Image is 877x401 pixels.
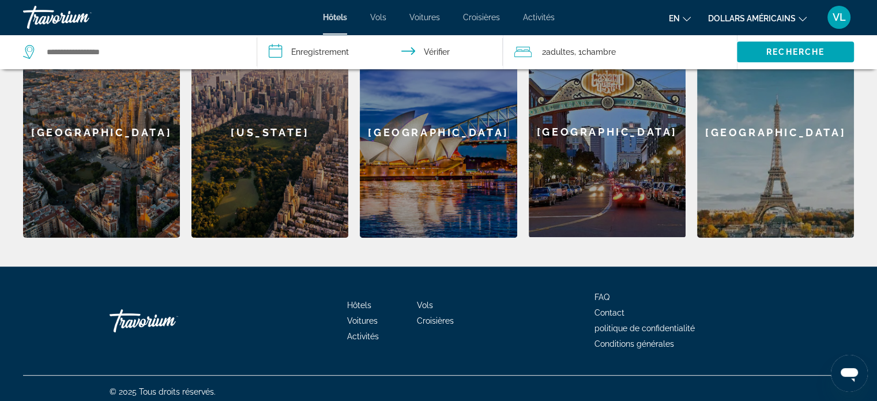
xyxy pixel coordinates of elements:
[697,27,854,238] a: [GEOGRAPHIC_DATA]
[417,316,454,325] a: Croisières
[347,301,371,310] a: Hôtels
[594,339,674,348] a: Conditions générales
[503,35,737,69] button: Voyageurs : 2 adultes, 0 enfants
[574,47,582,57] font: , 1
[110,303,225,338] a: Travorium
[347,332,379,341] a: Activités
[523,13,555,22] a: Activités
[824,5,854,29] button: Menu utilisateur
[737,42,854,62] button: Recherche
[347,316,378,325] a: Voitures
[231,126,309,138] font: [US_STATE]
[833,11,846,23] font: VL
[546,47,574,57] font: adultes
[417,301,433,310] a: Vols
[360,27,517,238] a: [GEOGRAPHIC_DATA]
[409,13,440,22] a: Voitures
[370,13,386,22] a: Vols
[23,27,180,238] a: [GEOGRAPHIC_DATA]
[582,47,616,57] font: chambre
[537,126,677,138] font: [GEOGRAPHIC_DATA]
[669,10,691,27] button: Changer de langue
[257,35,503,69] button: Dates d'arrivée et de départ
[323,13,347,22] a: Hôtels
[463,13,500,22] a: Croisières
[708,10,807,27] button: Changer de devise
[594,293,609,302] a: FAQ
[542,47,546,57] font: 2
[529,27,686,238] a: [GEOGRAPHIC_DATA]
[191,27,348,238] a: [US_STATE]
[705,126,846,138] font: [GEOGRAPHIC_DATA]
[669,14,680,23] font: en
[110,387,216,396] font: © 2025 Tous droits réservés.
[594,308,624,317] a: Contact
[594,324,695,333] a: politique de confidentialité
[831,355,868,392] iframe: Bouton de lancement de la fenêtre de messagerie
[368,126,509,138] font: [GEOGRAPHIC_DATA]
[766,47,825,57] font: Recherche
[23,2,138,32] a: Travorium
[31,126,172,138] font: [GEOGRAPHIC_DATA]
[708,14,796,23] font: dollars américains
